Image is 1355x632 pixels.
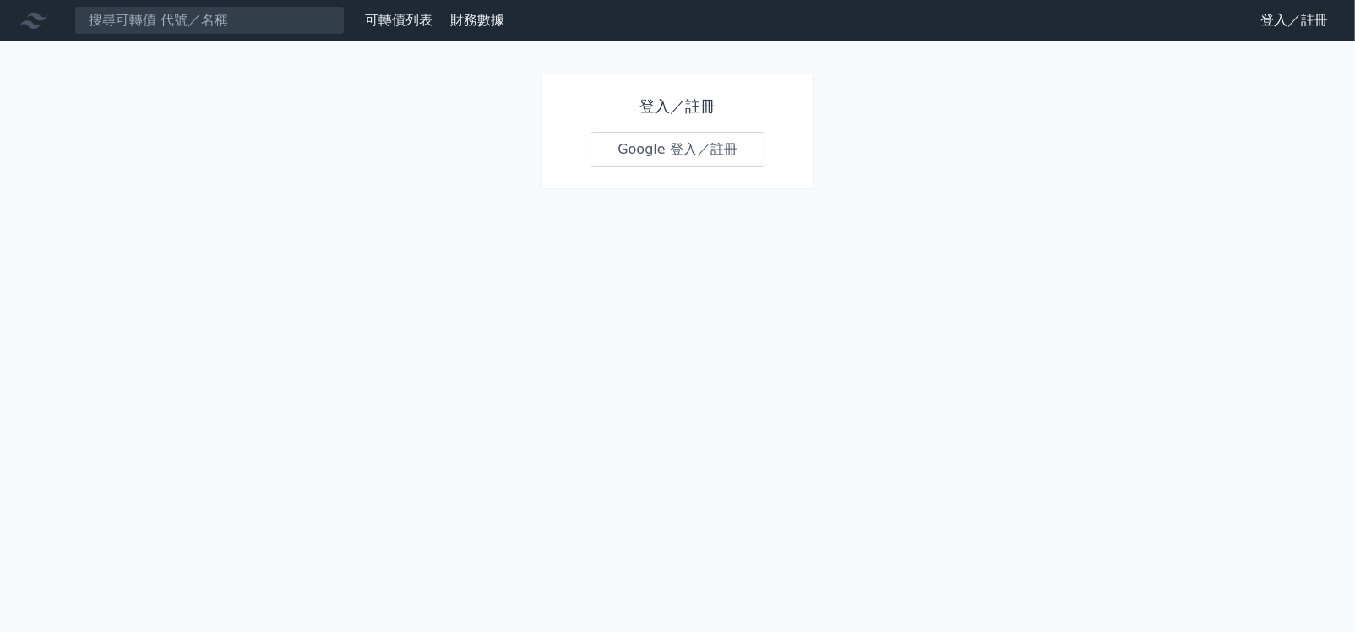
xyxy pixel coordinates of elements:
[590,95,765,118] h1: 登入／註冊
[1247,7,1341,34] a: 登入／註冊
[450,12,504,28] a: 財務數據
[365,12,433,28] a: 可轉債列表
[74,6,345,35] input: 搜尋可轉債 代號／名稱
[590,132,765,167] a: Google 登入／註冊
